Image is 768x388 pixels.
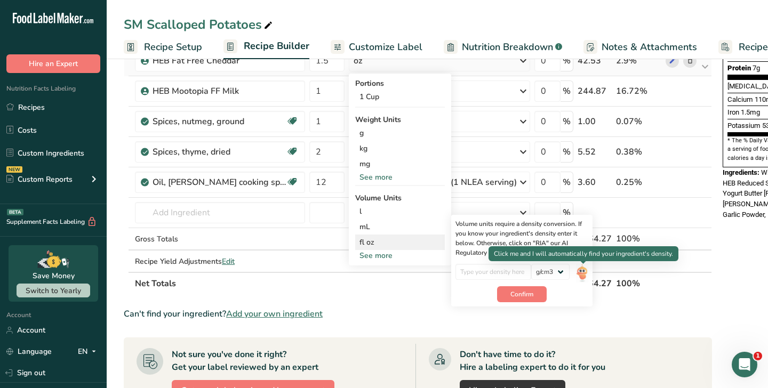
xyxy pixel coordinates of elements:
div: Save Money [33,270,75,281]
div: See more [355,172,445,183]
div: Gross Totals [135,233,305,245]
div: l [359,206,441,217]
div: 1 Cup [355,89,445,104]
div: BETA [7,209,23,215]
div: 100% [616,232,661,245]
div: 244.87 [578,85,612,98]
div: Can't find your ingredient? [124,308,712,320]
div: HEB Mootopia FF Milk [153,85,286,98]
div: 0.25% [616,176,661,189]
div: EN [78,345,100,358]
span: Add your own ingredient [226,308,323,320]
span: Customize Label [349,40,422,54]
th: 1464.27 [575,272,614,294]
div: Spices, thyme, dried [153,145,286,158]
div: SM Scalloped Potatoes [124,15,275,34]
a: Language [6,342,52,361]
div: Volume units require a density conversion. If you know your ingredient's density enter it below. ... [455,219,588,257]
span: 1 [754,352,762,360]
th: 100% [614,272,663,294]
span: Protein [727,64,751,72]
div: NEW [6,166,22,173]
div: 16.72% [616,85,661,98]
div: Recipe Yield Adjustments [135,256,305,267]
div: 0.38% [616,145,661,158]
input: Add Ingredient [135,202,305,223]
span: Nutrition Breakdown [462,40,553,54]
div: 1.00 [578,115,612,128]
div: kg [355,141,445,156]
div: HEB Fat Free Cheddar [153,54,286,67]
button: Switch to Yearly [17,284,90,297]
span: Potassium [727,122,761,130]
div: 5.52 [578,145,612,158]
div: Spices, nutmeg, ground [153,115,286,128]
span: Calcium [727,95,753,103]
a: Recipe Setup [124,35,202,59]
div: 2.9% [616,54,661,67]
span: Ingredients: [723,168,759,176]
div: oz [354,54,362,67]
button: Hire an Expert [6,54,100,73]
a: Nutrition Breakdown [444,35,562,59]
span: Iron [727,108,739,116]
span: 1.5mg [741,108,760,116]
img: ai-bot.1dcbe71.gif [576,264,588,282]
div: g [355,125,445,141]
div: Not sure you've done it right? Get your label reviewed by an expert [172,348,318,374]
a: Customize Label [331,35,422,59]
div: Portions [355,78,445,89]
div: mL [359,221,441,232]
span: 7g [753,64,760,72]
div: 1464.27 [578,232,612,245]
div: 0 [578,255,612,268]
div: mg [355,156,445,172]
div: Volume Units [355,192,445,204]
span: Recipe Builder [244,39,309,53]
span: Switch to Yearly [26,286,81,296]
div: Don't have time to do it? Hire a labeling expert to do it for you [460,348,605,374]
a: Recipe Builder [223,34,309,60]
span: Edit [222,256,235,266]
div: Custom Reports [6,174,73,185]
iframe: Intercom live chat [732,352,757,377]
div: See more [355,250,445,261]
span: Notes & Attachments [602,40,697,54]
div: 3.60 [578,176,612,189]
a: Notes & Attachments [583,35,697,59]
input: Type your density here [455,264,532,280]
th: Net Totals [133,272,575,294]
span: Confirm [510,289,533,299]
div: Weight Units [355,114,445,125]
div: 42.53 [578,54,612,67]
div: fl oz [359,237,441,248]
div: 0.07% [616,115,661,128]
div: Oil, [PERSON_NAME] cooking spray, original [153,176,286,189]
span: Recipe Setup [144,40,202,54]
p: Click me and I will automatically find your ingredient's density. [494,249,673,258]
button: Confirm [497,286,547,302]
